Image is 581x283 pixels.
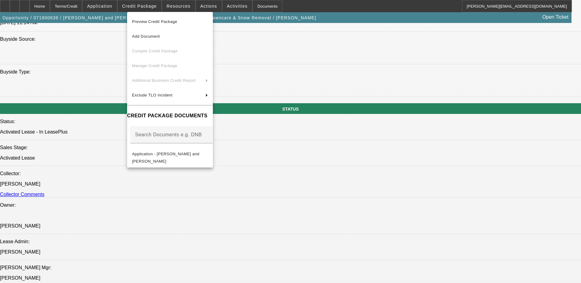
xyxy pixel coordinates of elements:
span: Preview Credit Package [132,19,177,24]
button: Application - Dennis and Joshua Castine [127,150,213,165]
mat-label: Search Documents e.g. DNB [135,132,202,137]
span: Exclude TLO Incident [132,93,172,97]
h4: CREDIT PACKAGE DOCUMENTS [127,112,213,119]
span: Add Document [132,34,160,39]
span: Application - [PERSON_NAME] and [PERSON_NAME] [132,152,199,164]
